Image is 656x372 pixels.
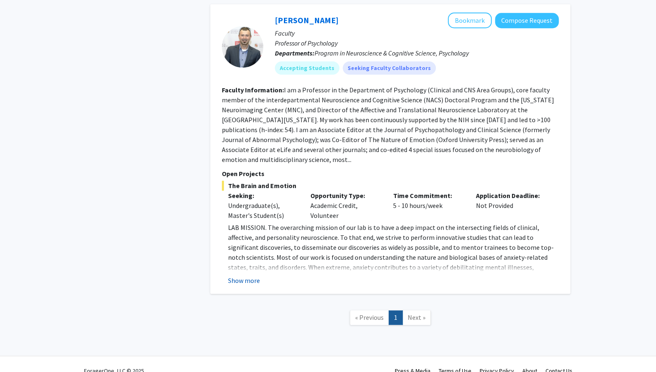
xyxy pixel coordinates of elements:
fg-read-more: I am a Professor in the Department of Psychology (Clinical and CNS Area Groups), core faculty mem... [222,86,554,164]
p: Open Projects [222,169,559,179]
p: Seeking: [228,191,298,200]
p: Faculty [275,28,559,38]
p: Application Deadline: [476,191,546,200]
span: « Previous [355,313,384,321]
b: Faculty Information: [222,86,284,94]
div: Not Provided [470,191,553,220]
a: Next Page [402,310,431,325]
div: 5 - 10 hours/week [387,191,470,220]
a: [PERSON_NAME] [275,15,339,25]
a: 1 [389,310,403,325]
div: Undergraduate(s), Master's Student(s) [228,200,298,220]
b: Departments: [275,49,315,57]
mat-chip: Accepting Students [275,61,339,75]
nav: Page navigation [210,302,570,336]
button: Add Alexander Shackman to Bookmarks [448,12,492,28]
div: Academic Credit, Volunteer [304,191,387,220]
span: The Brain and Emotion [222,181,559,191]
iframe: Chat [6,335,35,366]
p: Professor of Psychology [275,38,559,48]
span: Next » [408,313,425,321]
mat-chip: Seeking Faculty Collaborators [343,61,436,75]
button: Compose Request to Alexander Shackman [495,13,559,28]
p: Opportunity Type: [310,191,381,200]
p: Time Commitment: [393,191,464,200]
a: Previous Page [350,310,389,325]
button: Show more [228,275,260,285]
span: Program in Neuroscience & Cognitive Science, Psychology [315,49,469,57]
